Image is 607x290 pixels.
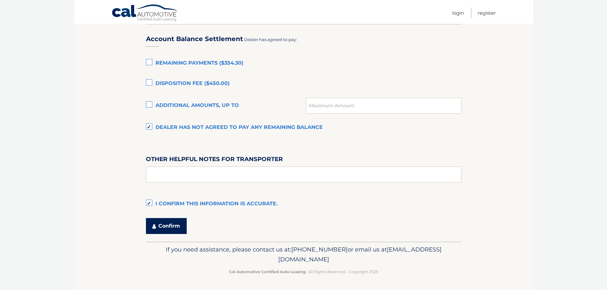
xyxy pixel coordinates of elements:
[146,99,306,112] label: Additional amounts, up to
[452,8,464,18] a: Login
[146,154,283,166] label: Other helpful notes for transporter
[146,121,461,134] label: Dealer has not agreed to pay any remaining balance
[150,244,457,265] p: If you need assistance, please contact us at: or email us at
[146,77,461,90] label: Disposition Fee ($450.00)
[146,218,187,234] button: Confirm
[150,268,457,275] p: - All Rights Reserved - Copyright 2025
[229,269,306,274] strong: Cal Automotive Certified Auto Leasing
[306,98,461,114] input: Maximum Amount
[244,37,297,42] span: Dealer has agreed to pay:
[291,246,348,253] span: [PHONE_NUMBER]
[146,35,243,43] h3: Account Balance Settlement
[146,198,461,210] label: I confirm this information is accurate.
[112,4,178,23] a: Cal Automotive
[478,8,496,18] a: Register
[146,57,461,70] label: Remaining Payments ($354.30)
